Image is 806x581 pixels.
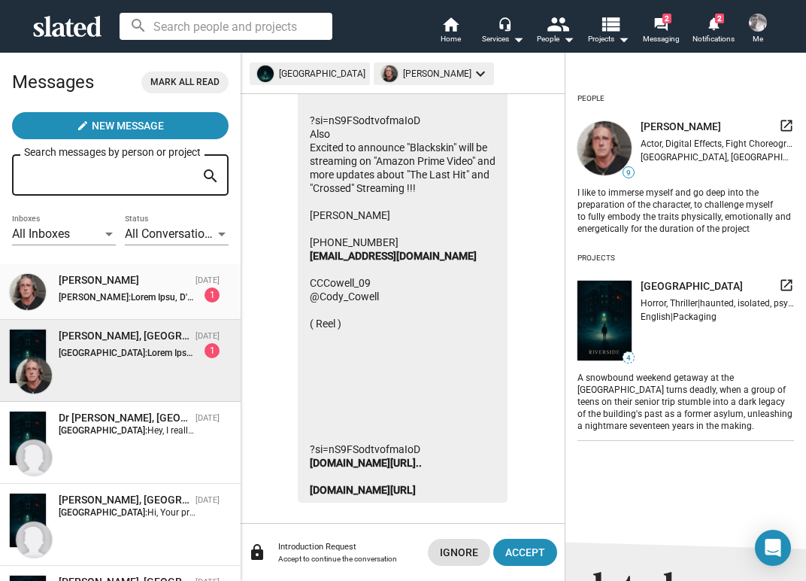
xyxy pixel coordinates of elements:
span: Mark all read [150,75,220,90]
div: A snowbound weekend getaway at the [GEOGRAPHIC_DATA] turns deadly, when a group of teens on their... [577,370,794,433]
span: Accept [505,539,545,566]
span: 2 [662,14,671,23]
div: Cody Cowell, Riverside [59,329,189,343]
button: Projects [582,15,635,48]
span: Ignore [440,539,478,566]
time: [DATE] [195,413,220,423]
div: People [577,88,604,109]
span: All Inboxes [12,227,70,241]
mat-icon: create [77,120,89,132]
button: Mark all read [141,71,229,93]
img: Emmanuella Drew [16,522,52,558]
img: Cody Cowell [10,274,46,310]
a: [DOMAIN_NAME][URL].. [310,457,422,469]
span: Horror, Thriller [641,298,698,309]
div: 1 [205,287,220,303]
strong: [GEOGRAPHIC_DATA]: [59,425,147,436]
img: undefined [577,121,632,175]
img: Riverside [10,412,46,465]
span: Messaging [643,30,680,48]
mat-icon: search [201,165,220,188]
mat-icon: keyboard_arrow_down [471,65,489,83]
div: I like to immerse myself and go deep into the preparation of the character, to challenge myself t... [577,184,794,236]
span: | [698,298,700,309]
button: Services [477,15,529,48]
time: [DATE] [195,275,220,285]
button: New Message [12,112,229,139]
a: [DOMAIN_NAME][URL] [310,484,416,496]
mat-icon: people [547,13,568,35]
div: Services [482,30,524,48]
div: Open Intercom Messenger [755,530,791,566]
span: [PERSON_NAME] [641,120,721,134]
div: Accept to continue the conversation [278,555,416,563]
div: Actor, Digital Effects, Fight Choreographer, Stunt Coordinator, Voice Actor [641,138,794,149]
time: [DATE] [195,495,220,505]
button: People [529,15,582,48]
button: Accept [493,539,557,566]
mat-icon: headset_mic [498,17,511,30]
img: Cody Cowell [16,357,52,394]
a: 2Notifications [687,15,740,48]
mat-icon: launch [779,118,794,133]
mat-icon: forum [653,17,668,31]
span: New Message [92,112,164,139]
input: Search people and projects [120,13,332,40]
span: 4 [623,354,634,363]
a: [EMAIL_ADDRESS][DOMAIN_NAME] [310,250,477,262]
h2: Messages [12,64,94,100]
div: Introduction Request [278,542,416,552]
strong: [PERSON_NAME]: [59,292,131,303]
span: English [641,312,671,322]
span: Notifications [692,30,735,48]
strong: [GEOGRAPHIC_DATA]: [59,507,147,518]
span: Projects [588,30,629,48]
mat-icon: notifications [706,16,720,30]
span: | [671,312,673,322]
span: [GEOGRAPHIC_DATA] [641,279,743,294]
a: 2Messaging [635,15,687,48]
img: Dr Marvelous [16,440,52,476]
button: Joel RossMe [740,11,776,50]
div: Projects [577,248,615,269]
div: People [537,30,574,48]
span: 9 [623,169,634,178]
a: Home [424,15,477,48]
span: All Conversations [125,227,217,241]
span: 2 [715,14,724,23]
mat-icon: arrow_drop_down [559,30,577,48]
mat-chip: [PERSON_NAME] [374,62,494,85]
img: Joel Ross [749,14,767,32]
div: Cody Cowell [59,273,189,287]
span: Me [753,30,763,48]
mat-icon: home [441,15,459,33]
button: Ignore [428,539,490,566]
img: undefined [577,281,632,361]
time: [DATE] [195,331,220,341]
mat-icon: launch [779,278,794,293]
div: 1 [205,343,220,358]
img: Riverside [10,330,46,383]
div: Dr Marvelous, Riverside [59,411,189,425]
img: undefined [381,65,398,82]
div: Emmanuella Drew, Riverside [59,493,189,507]
mat-icon: arrow_drop_down [614,30,632,48]
span: Packaging [673,312,717,322]
mat-icon: lock [248,543,266,561]
span: Home [441,30,461,48]
img: Riverside [10,494,46,547]
strong: [GEOGRAPHIC_DATA]: [59,348,147,358]
div: [GEOGRAPHIC_DATA], [GEOGRAPHIC_DATA], [GEOGRAPHIC_DATA] [641,152,794,163]
mat-icon: view_list [599,13,621,35]
mat-icon: arrow_drop_down [509,30,527,48]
